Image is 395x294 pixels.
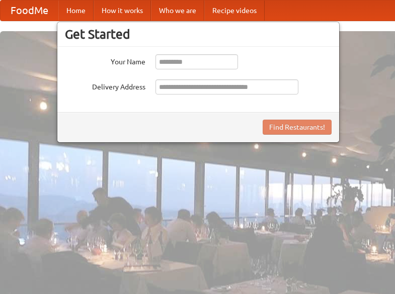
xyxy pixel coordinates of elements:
[65,54,145,67] label: Your Name
[94,1,151,21] a: How it works
[1,1,58,21] a: FoodMe
[65,27,332,42] h3: Get Started
[65,79,145,92] label: Delivery Address
[263,120,332,135] button: Find Restaurants!
[204,1,265,21] a: Recipe videos
[58,1,94,21] a: Home
[151,1,204,21] a: Who we are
